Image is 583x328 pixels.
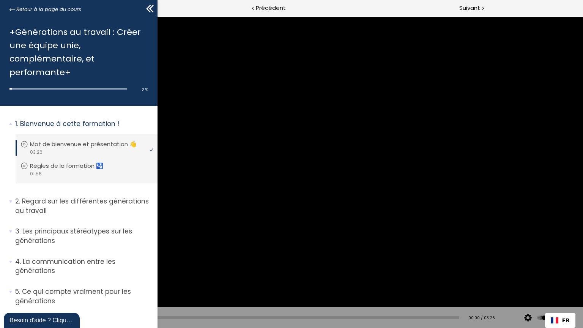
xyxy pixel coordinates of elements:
span: 5. [15,287,20,296]
a: Retour à la page du cours [9,5,81,14]
span: Retour à la page du cours [16,5,81,14]
p: Conclusion [15,317,152,326]
span: 2 % [142,87,148,93]
p: Regard sur les différentes générations au travail [15,197,152,215]
span: 3. [15,227,20,236]
p: Les principaux stéréotypes sur les générations [15,227,152,245]
span: 4. [15,257,21,266]
p: Mot de bienvenue et présentation 👋 [30,140,148,148]
img: Français flag [551,317,558,323]
div: Language Switcher [545,313,575,328]
div: Language selected: Français [545,313,575,328]
span: Suivant [459,3,480,13]
h1: +Générations au travail : Créer une équipe unie, complémentaire, et performante+ [9,25,144,79]
div: 00:00 / 03:26 [466,315,495,321]
p: La communication entre les générations [15,257,152,276]
span: Précédent [256,3,286,13]
span: 03:26 [30,149,43,156]
span: 1. [15,119,18,129]
p: Bienvenue à cette formation ! [15,119,152,129]
a: FR [551,317,570,323]
span: 2. [15,197,20,206]
p: Règles de la formation 🛂 [30,162,115,170]
p: Ce qui compte vraiment pour les générations [15,287,152,306]
span: 01:58 [30,170,42,177]
iframe: chat widget [4,311,81,328]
